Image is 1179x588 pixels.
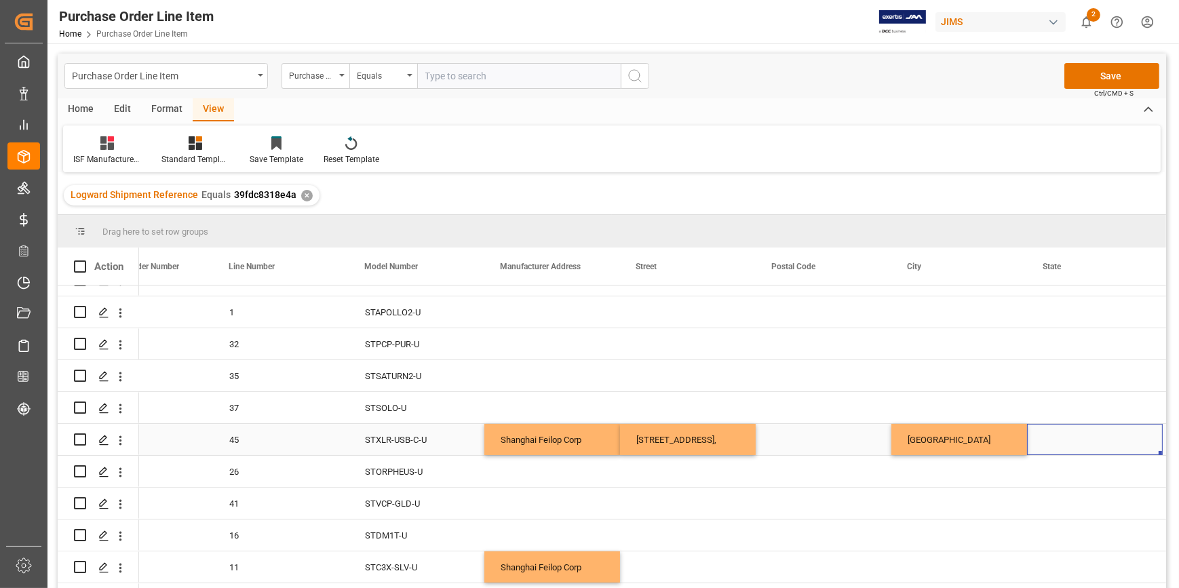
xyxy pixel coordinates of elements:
div: 864915 [77,424,213,455]
div: 26 [213,456,349,487]
div: View [193,98,234,121]
span: Equals [201,189,231,200]
div: Press SPACE to select this row. [58,392,139,424]
input: Type to search [417,63,621,89]
div: Press SPACE to select this row. [58,328,139,360]
div: STVCP-GLD-U [349,488,484,519]
div: 864915 [77,296,213,328]
div: ✕ [301,190,313,201]
div: 41 [213,488,349,519]
div: 37 [213,392,349,423]
div: STPCP-PUR-U [349,328,484,359]
div: 16 [213,520,349,551]
span: Manufacturer Address [500,262,581,271]
div: Shanghai Feilop Corp [484,551,620,583]
div: [GEOGRAPHIC_DATA] [891,424,1027,455]
span: Street [636,262,657,271]
div: [STREET_ADDRESS], [620,424,756,455]
div: 864915 [77,392,213,423]
div: 864915 [77,488,213,519]
div: 32 [213,328,349,359]
div: ISF Manufacturer Info. [73,153,141,165]
div: Press SPACE to select this row. [58,520,139,551]
div: Press SPACE to select this row. [58,424,139,456]
div: Purchase Order Line Item [72,66,253,83]
div: Standard Templates [161,153,229,165]
span: Logward Shipment Reference [71,189,198,200]
div: STXLR-USB-C-U [349,424,484,455]
div: 864915 [77,456,213,487]
button: show 2 new notifications [1071,7,1102,37]
div: Press SPACE to select this row. [58,488,139,520]
div: Press SPACE to select this row. [58,456,139,488]
div: 35 [213,360,349,391]
div: Edit [104,98,141,121]
span: Ctrl/CMD + S [1094,88,1134,98]
div: Press SPACE to select this row. [58,360,139,392]
a: Home [59,29,81,39]
button: Help Center [1102,7,1132,37]
div: Purchase Order Number [289,66,335,82]
div: STSATURN2-U [349,360,484,391]
div: 11 [213,551,349,583]
button: JIMS [935,9,1071,35]
div: Shanghai Feilop Corp [484,424,620,455]
div: Press SPACE to select this row. [58,296,139,328]
span: Postal Code [771,262,815,271]
div: 864915 [77,551,213,583]
div: 864915 [77,520,213,551]
div: JIMS [935,12,1066,32]
span: 2 [1087,8,1100,22]
div: Purchase Order Line Item [59,6,214,26]
div: 45 [213,424,349,455]
button: Save [1064,63,1159,89]
div: STDM1T-U [349,520,484,551]
div: Press SPACE to select this row. [58,551,139,583]
div: STSOLO-U [349,392,484,423]
div: Save Template [250,153,303,165]
button: open menu [349,63,417,89]
div: Equals [357,66,403,82]
span: Drag here to set row groups [102,227,208,237]
div: 864915 [77,328,213,359]
span: City [907,262,921,271]
div: STORPHEUS-U [349,456,484,487]
div: Format [141,98,193,121]
img: Exertis%20JAM%20-%20Email%20Logo.jpg_1722504956.jpg [879,10,926,34]
div: Action [94,260,123,273]
div: Home [58,98,104,121]
span: 39fdc8318e4a [234,189,296,200]
span: Model Number [364,262,418,271]
div: STC3X-SLV-U [349,551,484,583]
span: Line Number [229,262,275,271]
span: State [1043,262,1061,271]
button: search button [621,63,649,89]
div: STAPOLLO2-U [349,296,484,328]
div: 1 [213,296,349,328]
div: 864915 [77,360,213,391]
button: open menu [64,63,268,89]
div: Reset Template [324,153,379,165]
button: open menu [282,63,349,89]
